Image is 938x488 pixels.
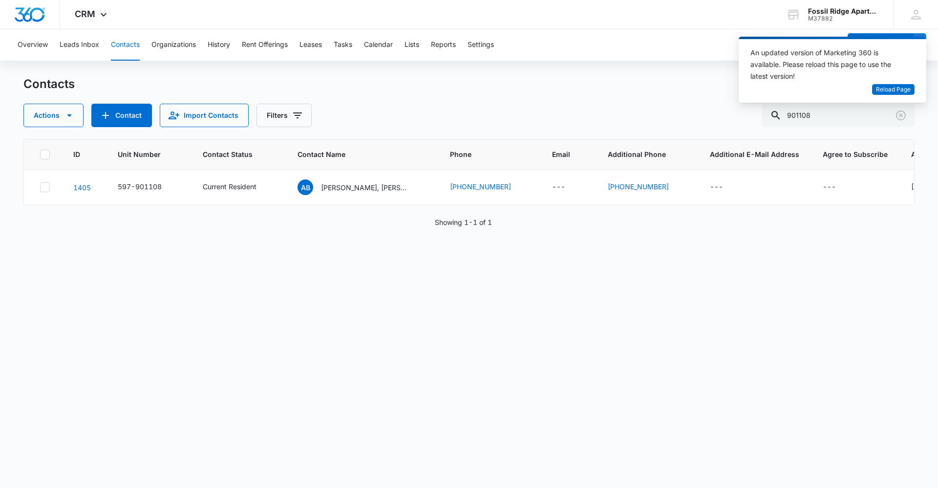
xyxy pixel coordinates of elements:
[118,149,179,159] span: Unit Number
[73,183,91,192] a: Navigate to contact details page for Angela Brommer, Marceline Mercy
[893,108,909,123] button: Clear
[823,181,836,193] div: ---
[111,29,140,61] button: Contacts
[450,181,511,192] a: [PHONE_NUMBER]
[256,104,312,127] button: Filters
[435,217,492,227] p: Showing 1-1 of 1
[552,149,570,159] span: Email
[298,179,426,195] div: Contact Name - Angela Brommer, Marceline Mercy - Select to Edit Field
[808,7,879,15] div: account name
[450,181,529,193] div: Phone - (970) 980-8529 - Select to Edit Field
[552,181,565,193] div: ---
[848,33,914,57] button: Add Contact
[151,29,196,61] button: Organizations
[203,149,260,159] span: Contact Status
[750,47,903,82] div: An updated version of Marketing 360 is available. Please reload this page to use the latest version!
[23,77,75,91] h1: Contacts
[203,181,274,193] div: Contact Status - Current Resident - Select to Edit Field
[710,181,741,193] div: Additional E-Mail Address - - Select to Edit Field
[118,181,179,193] div: Unit Number - 597-901108 - Select to Edit Field
[242,29,288,61] button: Rent Offerings
[876,85,911,94] span: Reload Page
[203,181,256,192] div: Current Resident
[160,104,249,127] button: Import Contacts
[468,29,494,61] button: Settings
[450,149,514,159] span: Phone
[298,179,313,195] span: AB
[608,181,686,193] div: Additional Phone - (434) 529-7605 - Select to Edit Field
[298,149,412,159] span: Contact Name
[118,181,162,192] div: 597-901108
[60,29,99,61] button: Leads Inbox
[23,104,84,127] button: Actions
[710,181,723,193] div: ---
[823,149,888,159] span: Agree to Subscribe
[762,104,915,127] input: Search Contacts
[299,29,322,61] button: Leases
[73,149,80,159] span: ID
[552,181,583,193] div: Email - - Select to Edit Field
[75,9,95,19] span: CRM
[18,29,48,61] button: Overview
[823,181,853,193] div: Agree to Subscribe - - Select to Edit Field
[710,149,799,159] span: Additional E-Mail Address
[321,182,409,193] p: [PERSON_NAME], [PERSON_NAME]
[405,29,419,61] button: Lists
[608,149,686,159] span: Additional Phone
[91,104,152,127] button: Add Contact
[431,29,456,61] button: Reports
[872,84,915,95] button: Reload Page
[364,29,393,61] button: Calendar
[334,29,352,61] button: Tasks
[608,181,669,192] a: [PHONE_NUMBER]
[208,29,230,61] button: History
[808,15,879,22] div: account id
